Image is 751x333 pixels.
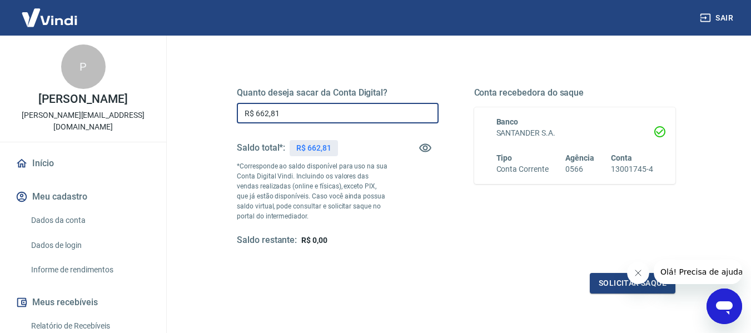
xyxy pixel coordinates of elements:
iframe: Fechar mensagem [627,262,649,284]
h6: SANTANDER S.A. [496,127,654,139]
span: Tipo [496,153,513,162]
iframe: Botão para abrir a janela de mensagens [707,289,742,324]
a: Informe de rendimentos [27,259,153,281]
a: Início [13,151,153,176]
button: Meu cadastro [13,185,153,209]
a: Dados da conta [27,209,153,232]
p: [PERSON_NAME] [38,93,127,105]
h5: Quanto deseja sacar da Conta Digital? [237,87,439,98]
p: R$ 662,81 [296,142,331,154]
span: Olá! Precisa de ajuda? [7,8,93,17]
p: *Corresponde ao saldo disponível para uso na sua Conta Digital Vindi. Incluindo os valores das ve... [237,161,388,221]
span: R$ 0,00 [301,236,327,245]
div: P [61,44,106,89]
button: Meus recebíveis [13,290,153,315]
a: Dados de login [27,234,153,257]
h6: 13001745-4 [611,163,653,175]
button: Solicitar saque [590,273,675,294]
h5: Saldo total*: [237,142,285,153]
img: Vindi [13,1,86,34]
h5: Conta recebedora do saque [474,87,676,98]
h6: Conta Corrente [496,163,549,175]
span: Conta [611,153,632,162]
h6: 0566 [565,163,594,175]
span: Banco [496,117,519,126]
h5: Saldo restante: [237,235,297,246]
p: [PERSON_NAME][EMAIL_ADDRESS][DOMAIN_NAME] [9,110,157,133]
span: Agência [565,153,594,162]
iframe: Mensagem da empresa [654,260,742,284]
button: Sair [698,8,738,28]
